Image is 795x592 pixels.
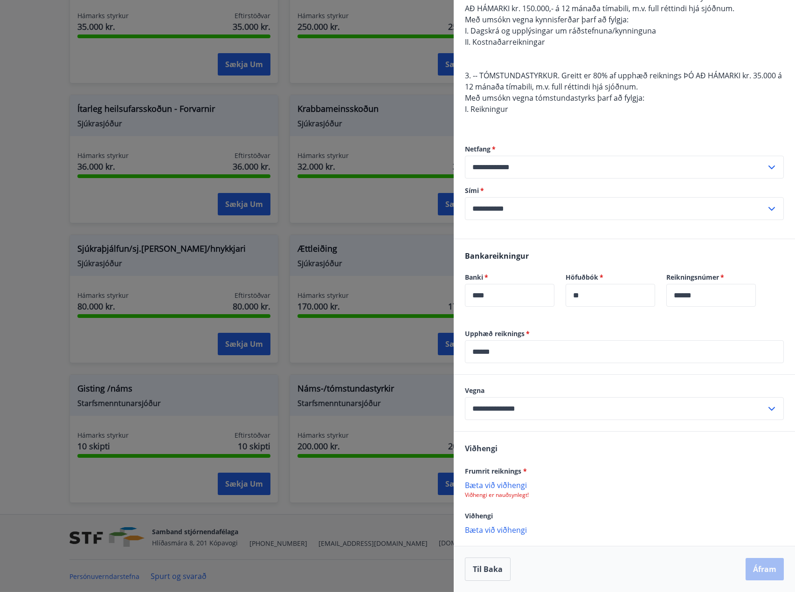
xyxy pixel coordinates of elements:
label: Sími [465,186,784,195]
span: Með umsókn vegna kynnisferðar þarf að fylgja: [465,14,629,25]
span: I. Dagskrá og upplýsingar um ráðstefnuna/kynninguna [465,26,656,36]
label: Banki [465,273,554,282]
button: Til baka [465,558,511,581]
div: Upphæð reiknings [465,340,784,363]
span: II. Kostnaðarreikningar [465,37,545,47]
span: Viðhengi [465,511,493,520]
span: Viðhengi [465,443,498,454]
span: Með umsókn vegna tómstundastyrks þarf að fylgja: [465,93,644,103]
p: Bæta við viðhengi [465,525,784,534]
label: Reikningsnúmer [666,273,756,282]
span: Bankareikningur [465,251,529,261]
span: I. Reikningur [465,104,508,114]
label: Vegna [465,386,784,395]
label: Netfang [465,145,784,154]
span: 3. -- TÓMSTUNDASTYRKUR. Greitt er 80% af upphæð reiknings ÞÓ AÐ HÁMARKI kr. 35.000 á 12 mánaða tí... [465,70,782,92]
p: Viðhengi er nauðsynlegt! [465,491,784,499]
p: Bæta við viðhengi [465,480,784,489]
label: Upphæð reiknings [465,329,784,338]
label: Höfuðbók [566,273,655,282]
span: Frumrit reiknings [465,467,527,475]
